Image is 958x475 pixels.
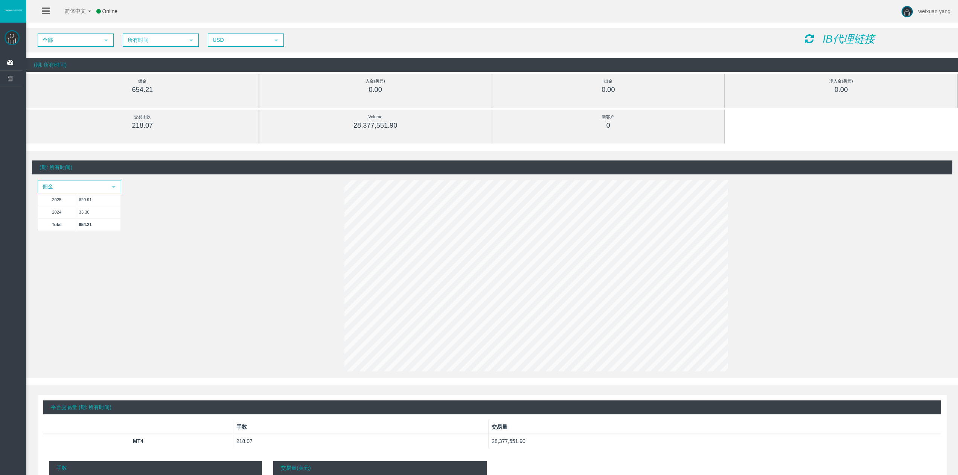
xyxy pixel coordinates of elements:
[49,461,262,475] p: 手数
[489,434,941,448] td: 28,377,551.90
[209,34,270,46] span: USD
[273,461,486,475] p: 交易量(美元)
[509,113,708,121] div: 新客户
[273,37,279,43] span: select
[103,37,109,43] span: select
[233,420,489,434] th: 手数
[233,434,489,448] td: 218.07
[32,160,952,174] div: (期: 所有时间)
[902,6,913,17] img: user-image
[188,37,194,43] span: select
[43,113,242,121] div: 交易手数
[43,434,233,448] th: MT4
[43,121,242,130] div: 218.07
[276,77,475,86] div: 入金(美元)
[276,113,475,121] div: Volume
[38,193,76,206] td: 2025
[509,86,708,94] div: 0.00
[4,9,23,12] img: logo.svg
[102,8,117,14] span: Online
[26,58,958,72] div: (期: 所有时间)
[123,34,184,46] span: 所有时间
[509,77,708,86] div: 出金
[38,206,76,218] td: 2024
[111,184,117,190] span: select
[38,34,99,46] span: 全部
[489,420,941,434] th: 交易量
[509,121,708,130] div: 0
[822,33,874,45] i: IB代理链接
[918,8,950,14] span: weixuan yang
[805,34,814,44] i: 重新加载
[276,121,475,130] div: 28,377,551.90
[43,86,242,94] div: 654.21
[38,181,107,192] span: 佣金
[742,77,940,86] div: 净入金(美元)
[76,193,120,206] td: 620.91
[55,8,86,14] span: 简体中文
[742,86,940,94] div: 0.00
[76,206,120,218] td: 33.30
[43,400,941,414] div: 平台交易量 (期: 所有时间)
[43,77,242,86] div: 佣金
[76,218,120,231] td: 654.21
[38,218,76,231] td: Total
[276,86,475,94] div: 0.00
